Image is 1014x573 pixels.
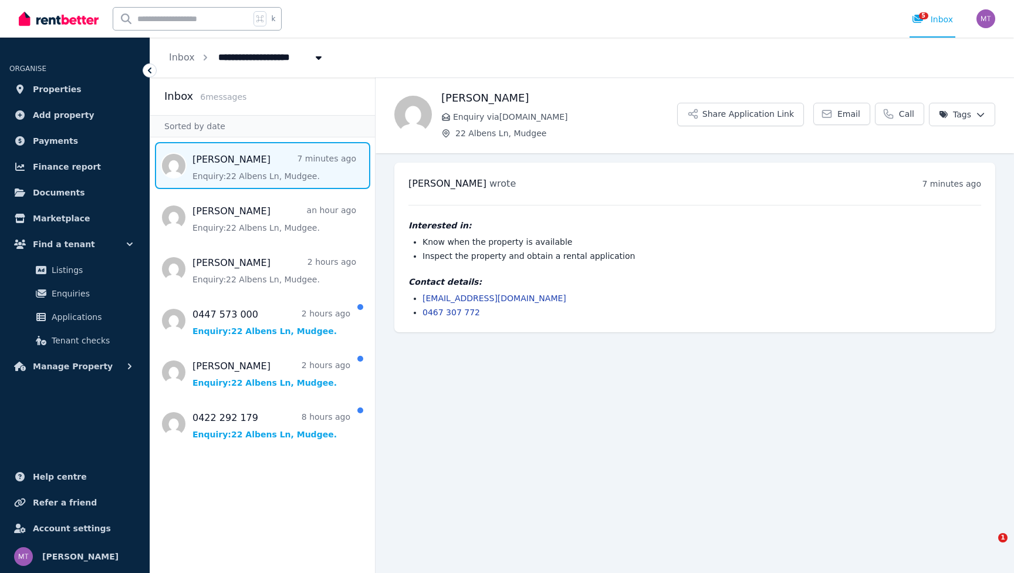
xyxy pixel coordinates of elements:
[192,359,350,389] a: [PERSON_NAME]2 hours agoEnquiry:22 Albens Ln, Mudgee.
[192,153,356,182] a: [PERSON_NAME]7 minutes agoEnquiry:22 Albens Ln, Mudgee.
[875,103,924,125] a: Call
[422,236,981,248] li: Know when the property is available
[939,109,971,120] span: Tags
[33,521,111,535] span: Account settings
[33,186,85,200] span: Documents
[408,178,486,189] span: [PERSON_NAME]
[9,491,140,514] a: Refer a friend
[422,250,981,262] li: Inspect the property and obtain a rental application
[33,237,95,251] span: Find a tenant
[422,308,480,317] a: 0467 307 772
[33,470,87,484] span: Help centre
[929,103,995,126] button: Tags
[14,282,136,305] a: Enquiries
[14,258,136,282] a: Listings
[150,137,375,452] nav: Message list
[33,108,94,122] span: Add property
[42,550,119,564] span: [PERSON_NAME]
[9,77,140,101] a: Properties
[813,103,870,125] a: Email
[52,263,131,277] span: Listings
[394,96,432,133] img: Katie Kelly
[52,333,131,348] span: Tenant checks
[14,547,33,566] img: Matt Teague
[422,294,566,303] a: [EMAIL_ADDRESS][DOMAIN_NAME]
[169,52,195,63] a: Inbox
[33,82,82,96] span: Properties
[976,9,995,28] img: Matt Teague
[9,355,140,378] button: Manage Property
[922,179,981,188] time: 7 minutes ago
[192,411,350,440] a: 0422 292 1798 hours agoEnquiry:22 Albens Ln, Mudgee.
[9,155,140,178] a: Finance report
[837,108,860,120] span: Email
[9,129,140,153] a: Payments
[33,160,101,174] span: Finance report
[9,465,140,488] a: Help centre
[408,220,981,231] h4: Interested in:
[9,181,140,204] a: Documents
[919,12,928,19] span: 5
[974,533,1002,561] iframe: Intercom live chat
[33,211,90,225] span: Marketplace
[200,92,246,102] span: 6 message s
[489,178,516,189] span: wrote
[408,276,981,288] h4: Contact details:
[52,286,131,301] span: Enquiries
[14,305,136,329] a: Applications
[192,256,356,285] a: [PERSON_NAME]2 hours agoEnquiry:22 Albens Ln, Mudgee.
[150,115,375,137] div: Sorted by date
[52,310,131,324] span: Applications
[14,329,136,352] a: Tenant checks
[9,65,46,73] span: ORGANISE
[192,308,350,337] a: 0447 573 0002 hours agoEnquiry:22 Albens Ln, Mudgee.
[899,108,914,120] span: Call
[453,111,677,123] span: Enquiry via [DOMAIN_NAME]
[912,14,953,25] div: Inbox
[677,103,804,126] button: Share Application Link
[441,90,677,106] h1: [PERSON_NAME]
[150,38,343,77] nav: Breadcrumb
[271,14,275,23] span: k
[164,88,193,105] h2: Inbox
[9,517,140,540] a: Account settings
[33,134,78,148] span: Payments
[9,232,140,256] button: Find a tenant
[998,533,1008,542] span: 1
[9,207,140,230] a: Marketplace
[33,496,97,510] span: Refer a friend
[455,127,677,139] span: 22 Albens Ln, Mudgee
[192,204,356,234] a: [PERSON_NAME]an hour agoEnquiry:22 Albens Ln, Mudgee.
[33,359,113,373] span: Manage Property
[19,10,99,28] img: RentBetter
[9,103,140,127] a: Add property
